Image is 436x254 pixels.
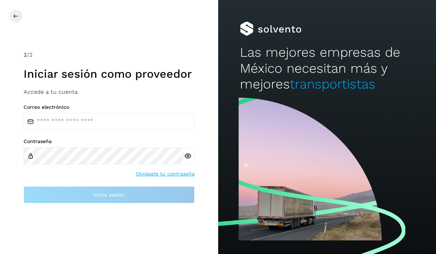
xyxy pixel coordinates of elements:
[24,51,195,59] div: /2
[94,192,124,197] span: Inicia sesión
[240,45,414,92] h2: Las mejores empresas de México necesitan más y mejores
[290,76,375,92] span: transportistas
[136,170,195,178] a: Olvidaste tu contraseña
[24,104,195,110] label: Correo electrónico
[24,186,195,203] button: Inicia sesión
[24,51,27,58] span: 2
[24,138,195,144] label: Contraseña
[24,88,195,95] h3: Accede a tu cuenta
[24,67,195,81] h1: Iniciar sesión como proveedor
